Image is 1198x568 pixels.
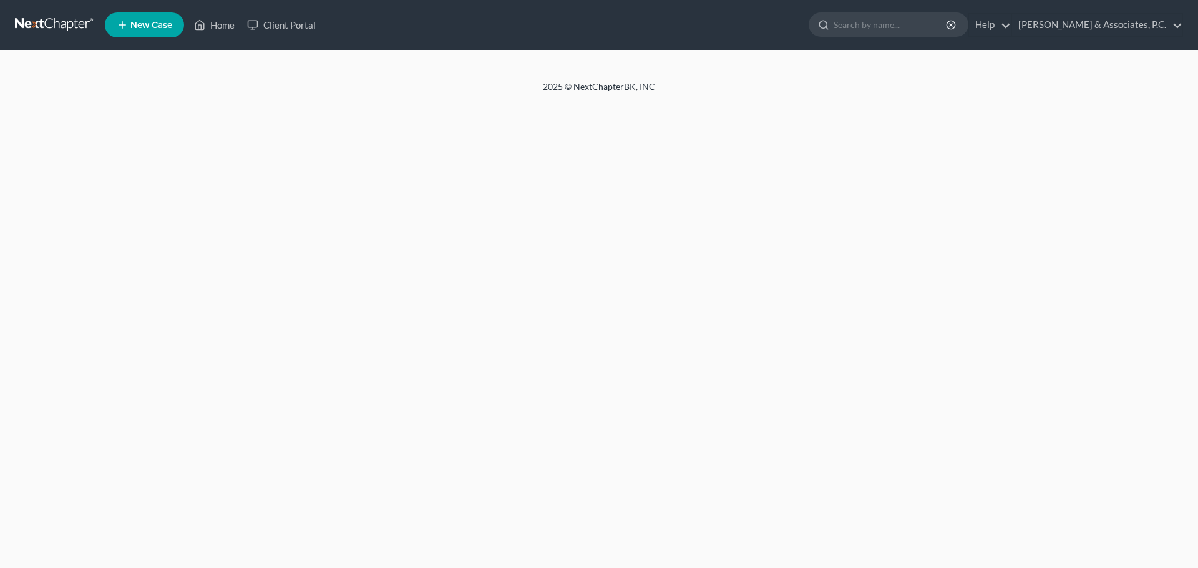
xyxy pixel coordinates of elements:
input: Search by name... [834,13,948,36]
a: Client Portal [241,14,322,36]
a: [PERSON_NAME] & Associates, P.C. [1012,14,1182,36]
a: Help [969,14,1011,36]
a: Home [188,14,241,36]
span: New Case [130,21,172,30]
div: 2025 © NextChapterBK, INC [243,80,955,103]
